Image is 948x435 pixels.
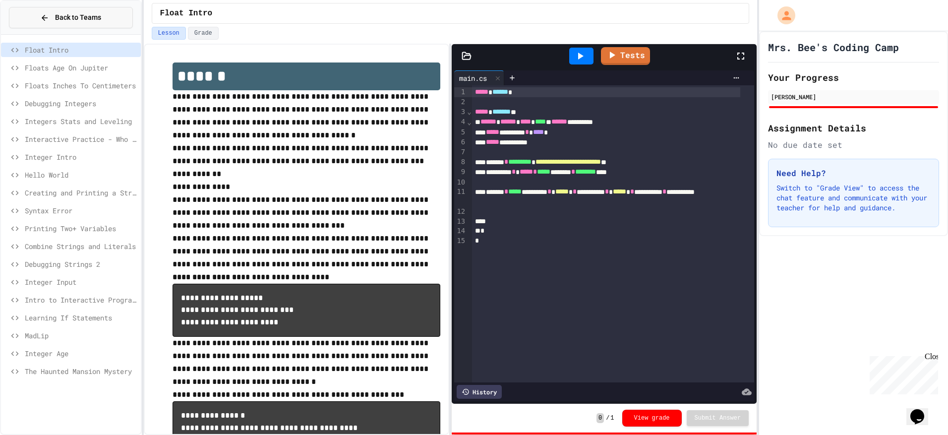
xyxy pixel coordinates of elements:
[771,92,936,101] div: [PERSON_NAME]
[25,330,137,341] span: MadLip
[768,121,939,135] h2: Assignment Details
[454,187,467,207] div: 11
[866,352,938,394] iframe: chat widget
[25,152,137,162] span: Integer Intro
[25,98,137,109] span: Debugging Integers
[776,183,931,213] p: Switch to "Grade View" to access the chat feature and communicate with your teacher for help and ...
[25,241,137,251] span: Combine Strings and Literals
[9,7,133,28] button: Back to Teams
[454,127,467,137] div: 5
[25,348,137,359] span: Integer Age
[25,62,137,73] span: Floats Age On Jupiter
[454,87,467,97] div: 1
[601,47,650,65] a: Tests
[25,366,137,376] span: The Haunted Mansion Mystery
[767,4,798,27] div: My Account
[610,414,614,422] span: 1
[467,108,472,116] span: Fold line
[454,167,467,177] div: 9
[454,178,467,187] div: 10
[776,167,931,179] h3: Need Help?
[454,236,467,246] div: 15
[454,217,467,227] div: 13
[25,223,137,234] span: Printing Two+ Variables
[596,413,604,423] span: 0
[454,207,467,217] div: 12
[25,205,137,216] span: Syntax Error
[454,157,467,167] div: 8
[25,187,137,198] span: Creating and Printing a String Variable
[768,70,939,84] h2: Your Progress
[25,312,137,323] span: Learning If Statements
[25,116,137,126] span: Integers Stats and Leveling
[454,97,467,107] div: 2
[25,295,137,305] span: Intro to Interactive Programs
[454,147,467,157] div: 7
[25,277,137,287] span: Integer Input
[25,45,137,55] span: Float Intro
[906,395,938,425] iframe: chat widget
[4,4,68,63] div: Chat with us now!Close
[454,73,492,83] div: main.cs
[55,12,101,23] span: Back to Teams
[25,80,137,91] span: Floats Inches To Centimeters
[454,226,467,236] div: 14
[160,7,213,19] span: Float Intro
[454,117,467,127] div: 4
[467,118,472,126] span: Fold line
[25,170,137,180] span: Hello World
[454,107,467,117] div: 3
[188,27,219,40] button: Grade
[622,410,682,427] button: View grade
[768,40,899,54] h1: Mrs. Bee's Coding Camp
[454,70,504,85] div: main.cs
[25,259,137,269] span: Debugging Strings 2
[457,385,502,399] div: History
[454,137,467,147] div: 6
[606,414,609,422] span: /
[695,414,741,422] span: Submit Answer
[152,27,186,40] button: Lesson
[768,139,939,151] div: No due date set
[25,134,137,144] span: Interactive Practice - Who Are You?
[687,410,749,426] button: Submit Answer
